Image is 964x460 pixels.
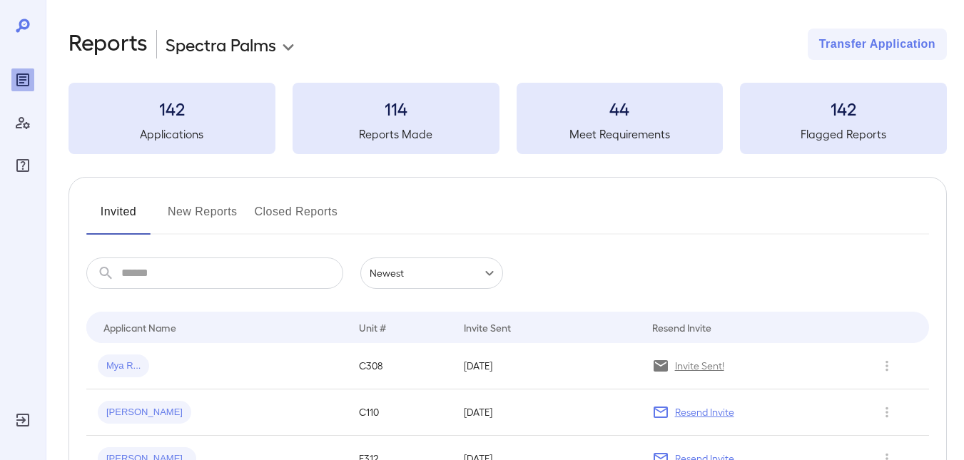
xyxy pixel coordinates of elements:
[255,200,338,235] button: Closed Reports
[168,200,238,235] button: New Reports
[103,319,176,336] div: Applicant Name
[293,126,499,143] h5: Reports Made
[675,405,734,419] p: Resend Invite
[452,389,641,436] td: [DATE]
[166,33,276,56] p: Spectra Palms
[359,319,386,336] div: Unit #
[464,319,511,336] div: Invite Sent
[347,343,452,389] td: C308
[740,97,947,120] h3: 142
[808,29,947,60] button: Transfer Application
[98,359,149,373] span: Mya R...
[360,257,503,289] div: Newest
[69,29,148,60] h2: Reports
[69,83,947,154] summary: 142Applications114Reports Made44Meet Requirements142Flagged Reports
[86,200,151,235] button: Invited
[675,359,724,373] p: Invite Sent!
[293,97,499,120] h3: 114
[876,401,898,424] button: Row Actions
[517,97,724,120] h3: 44
[98,406,191,419] span: [PERSON_NAME]
[69,97,275,120] h3: 142
[11,111,34,134] div: Manage Users
[347,389,452,436] td: C110
[652,319,711,336] div: Resend Invite
[740,126,947,143] h5: Flagged Reports
[452,343,641,389] td: [DATE]
[11,154,34,177] div: FAQ
[11,409,34,431] div: Log Out
[517,126,724,143] h5: Meet Requirements
[11,68,34,91] div: Reports
[69,126,275,143] h5: Applications
[876,354,898,377] button: Row Actions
